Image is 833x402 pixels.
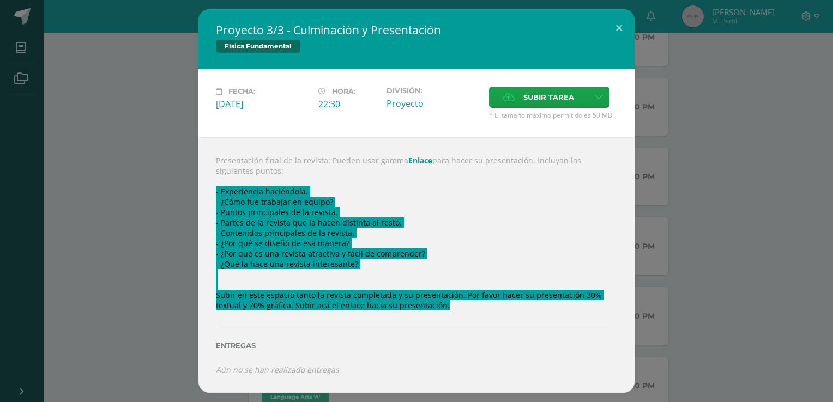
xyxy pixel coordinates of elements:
[228,87,255,95] span: Fecha:
[489,111,617,120] span: * El tamaño máximo permitido es 50 MB
[216,40,300,53] span: Física Fundamental
[387,98,480,109] div: Proyecto
[603,9,635,46] button: Close (Esc)
[408,155,432,166] a: Enlace
[198,137,635,392] div: Presentación final de la revista: Pueden usar gamma para hacer su presentación. Incluyan los sigu...
[216,364,339,375] i: Aún no se han realizado entregas
[318,98,378,110] div: 22:30
[216,22,617,38] h2: Proyecto 3/3 - Culminación y Presentación
[523,87,574,107] span: Subir tarea
[332,87,355,95] span: Hora:
[216,98,310,110] div: [DATE]
[387,87,480,95] label: División:
[216,342,617,350] label: Entregas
